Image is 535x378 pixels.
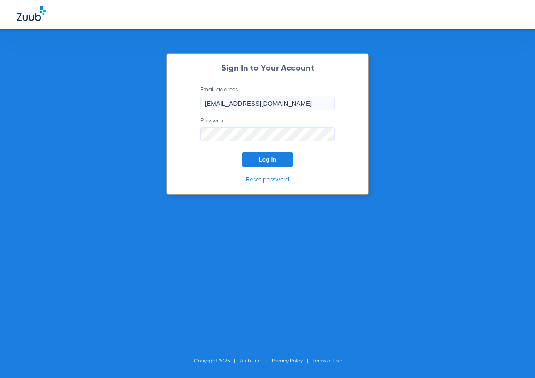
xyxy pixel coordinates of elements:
a: Terms of Use [313,359,342,364]
li: Zuub, Inc. [239,357,272,365]
a: Reset password [246,177,289,183]
button: Log In [242,152,293,167]
img: Zuub Logo [17,6,46,21]
input: Email address [200,96,335,110]
iframe: Chat Widget [493,338,535,378]
input: Password [200,127,335,141]
a: Privacy Policy [272,359,303,364]
li: Copyright 2025 [194,357,239,365]
h2: Sign In to Your Account [188,64,347,73]
label: Email address [200,85,335,110]
span: Log In [259,156,276,163]
label: Password [200,117,335,141]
